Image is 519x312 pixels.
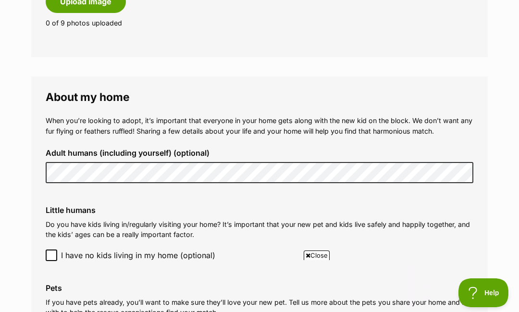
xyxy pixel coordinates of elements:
[46,91,473,103] legend: About my home
[61,250,215,261] span: I have no kids living in my home (optional)
[46,206,473,214] label: Little humans
[46,219,473,240] p: Do you have kids living in/regularly visiting your home? It’s important that your new pet and kid...
[46,284,473,292] label: Pets
[46,18,473,28] p: 0 of 9 photos uploaded
[85,264,434,307] iframe: Advertisement
[304,250,330,260] span: Close
[46,115,473,136] p: When you’re looking to adopt, it’s important that everyone in your home gets along with the new k...
[458,278,509,307] iframe: Help Scout Beacon - Open
[46,149,473,157] label: Adult humans (including yourself) (optional)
